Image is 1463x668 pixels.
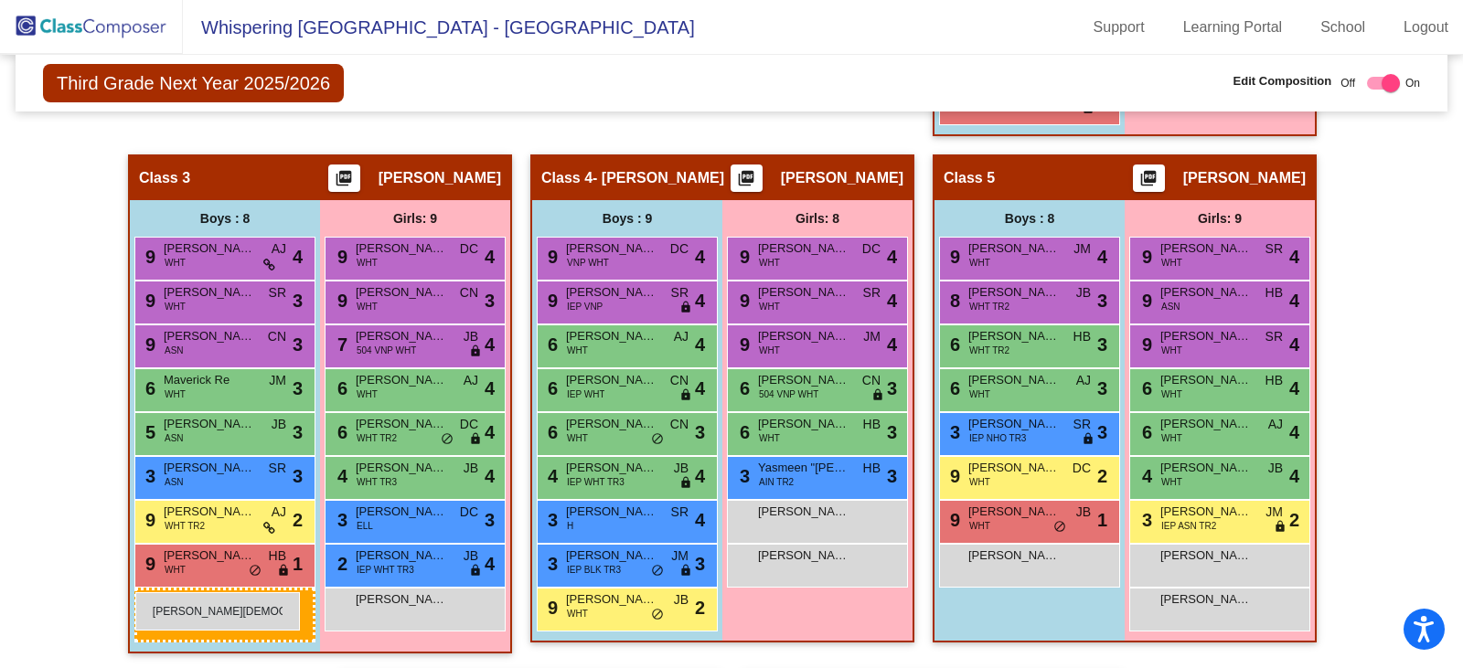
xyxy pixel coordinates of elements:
[1160,283,1252,302] span: [PERSON_NAME]
[333,378,347,398] span: 6
[1137,291,1152,311] span: 9
[945,510,960,530] span: 9
[333,554,347,574] span: 2
[735,378,750,398] span: 6
[674,459,689,478] span: JB
[567,256,609,270] span: VNP WHT
[945,378,960,398] span: 6
[651,564,664,578] span: do_not_disturb_alt
[1073,327,1091,346] span: HB
[164,327,255,345] span: [PERSON_NAME]
[671,503,689,522] span: SR
[1137,422,1152,442] span: 6
[593,169,724,187] span: - [PERSON_NAME]
[934,200,1125,237] div: Boys : 8
[1289,506,1299,534] span: 2
[1160,327,1252,345] span: [PERSON_NAME]
[543,466,558,486] span: 4
[543,378,558,398] span: 6
[141,422,155,442] span: 5
[164,239,255,258] span: [PERSON_NAME]
[293,462,303,490] span: 3
[293,331,303,358] span: 3
[695,419,705,446] span: 3
[485,287,495,314] span: 3
[731,164,763,192] button: Print Students Details
[735,422,750,442] span: 6
[695,462,705,490] span: 4
[1169,13,1297,42] a: Learning Portal
[1160,503,1252,521] span: [PERSON_NAME]
[1073,415,1091,434] span: SR
[460,283,478,302] span: CN
[945,422,960,442] span: 3
[759,387,818,401] span: 504 VNP WHT
[357,300,378,313] span: WHT
[969,475,990,489] span: WHT
[566,590,657,609] span: [PERSON_NAME]
[1161,475,1182,489] span: WHT
[165,387,186,401] span: WHT
[887,375,897,402] span: 3
[357,563,414,577] span: IEP WHT TR3
[165,431,184,445] span: ASN
[485,331,495,358] span: 4
[269,283,286,302] span: SR
[1097,375,1107,402] span: 3
[543,510,558,530] span: 3
[735,247,750,267] span: 9
[671,546,689,566] span: JM
[567,563,621,577] span: IEP BLK TR3
[356,590,447,609] span: [PERSON_NAME]
[679,564,692,578] span: lock
[969,519,990,533] span: WHT
[1340,75,1355,91] span: Off
[968,503,1060,521] span: [PERSON_NAME]
[1076,371,1091,390] span: AJ
[969,431,1026,445] span: IEP NHO TR3
[269,371,286,390] span: JM
[543,422,558,442] span: 6
[759,475,794,489] span: AIN TR2
[862,371,881,390] span: CN
[944,169,995,187] span: Class 5
[464,327,478,346] span: JB
[164,415,255,433] span: [PERSON_NAME]
[1265,239,1283,259] span: SR
[968,459,1060,477] span: [PERSON_NAME]
[566,327,657,345] span: [PERSON_NAME]
[670,415,689,434] span: CN
[165,300,186,313] span: WHT
[1097,287,1107,314] span: 3
[357,387,378,401] span: WHT
[293,550,303,578] span: 1
[1289,243,1299,270] span: 4
[1274,520,1287,535] span: lock
[887,419,897,446] span: 3
[469,432,482,447] span: lock
[130,200,320,237] div: Boys : 8
[1161,300,1180,313] span: ASN
[543,291,558,311] span: 9
[165,519,205,533] span: WHT TR2
[671,283,689,302] span: SR
[1160,371,1252,389] span: [PERSON_NAME]
[356,503,447,521] span: [PERSON_NAME]
[183,13,695,42] span: Whispering [GEOGRAPHIC_DATA] - [GEOGRAPHIC_DATA]
[272,239,286,259] span: AJ
[543,598,558,618] span: 9
[356,371,447,389] span: [PERSON_NAME] [PERSON_NAME] [PERSON_NAME]
[695,594,705,621] span: 2
[759,256,780,270] span: WHT
[759,300,780,313] span: WHT
[1306,13,1380,42] a: School
[567,300,603,313] span: IEP VNP
[1073,459,1091,478] span: DC
[485,375,495,402] span: 4
[357,256,378,270] span: WHT
[1137,247,1152,267] span: 9
[1160,415,1252,433] span: [PERSON_NAME]
[164,371,255,389] span: Maverick Re
[356,546,447,565] span: [PERSON_NAME]
[141,466,155,486] span: 3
